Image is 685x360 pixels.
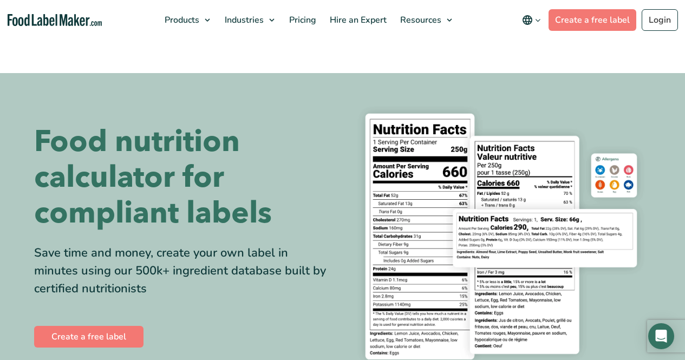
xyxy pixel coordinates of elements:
div: Open Intercom Messenger [648,323,674,349]
span: Hire an Expert [327,14,388,26]
span: Pricing [286,14,317,26]
a: Create a free label [549,9,636,31]
span: Resources [397,14,442,26]
span: Products [161,14,200,26]
span: Industries [221,14,265,26]
h1: Food nutrition calculator for compliant labels [34,124,335,231]
div: Save time and money, create your own label in minutes using our 500k+ ingredient database built b... [34,244,335,298]
a: Login [642,9,678,31]
a: Create a free label [34,326,143,348]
